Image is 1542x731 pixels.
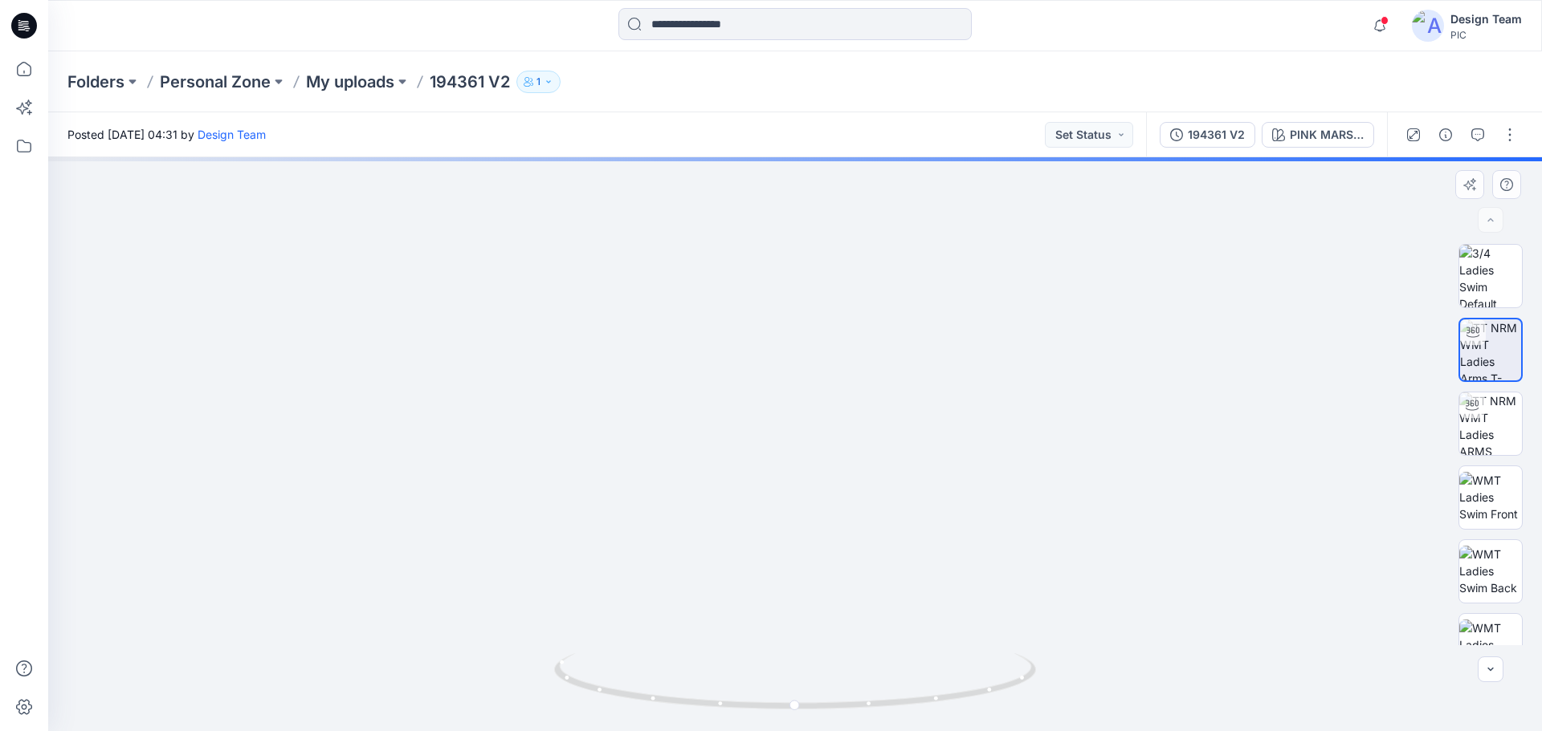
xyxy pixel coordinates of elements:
img: TT NRM WMT Ladies ARMS DOWN [1459,392,1522,455]
img: 3/4 Ladies Swim Default [1459,245,1522,307]
div: 194361 V2 [1188,126,1245,144]
img: WMT Ladies Swim Left [1459,619,1522,670]
img: avatar [1412,10,1444,42]
img: TT NRM WMT Ladies Arms T-POSE [1460,319,1521,380]
span: Posted [DATE] 04:31 by [67,126,266,143]
button: Details [1433,122,1458,148]
div: PINK MARSHMALLOW [1290,126,1364,144]
img: WMT Ladies Swim Back [1459,546,1522,596]
a: Folders [67,71,124,93]
div: Design Team [1450,10,1522,29]
a: Personal Zone [160,71,271,93]
button: 194361 V2 [1160,122,1255,148]
a: My uploads [306,71,394,93]
a: Design Team [198,128,266,141]
button: PINK MARSHMALLOW [1262,122,1374,148]
button: 1 [516,71,561,93]
p: 194361 V2 [430,71,510,93]
img: WMT Ladies Swim Front [1459,472,1522,522]
p: 1 [536,73,541,91]
div: PIC [1450,29,1522,41]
